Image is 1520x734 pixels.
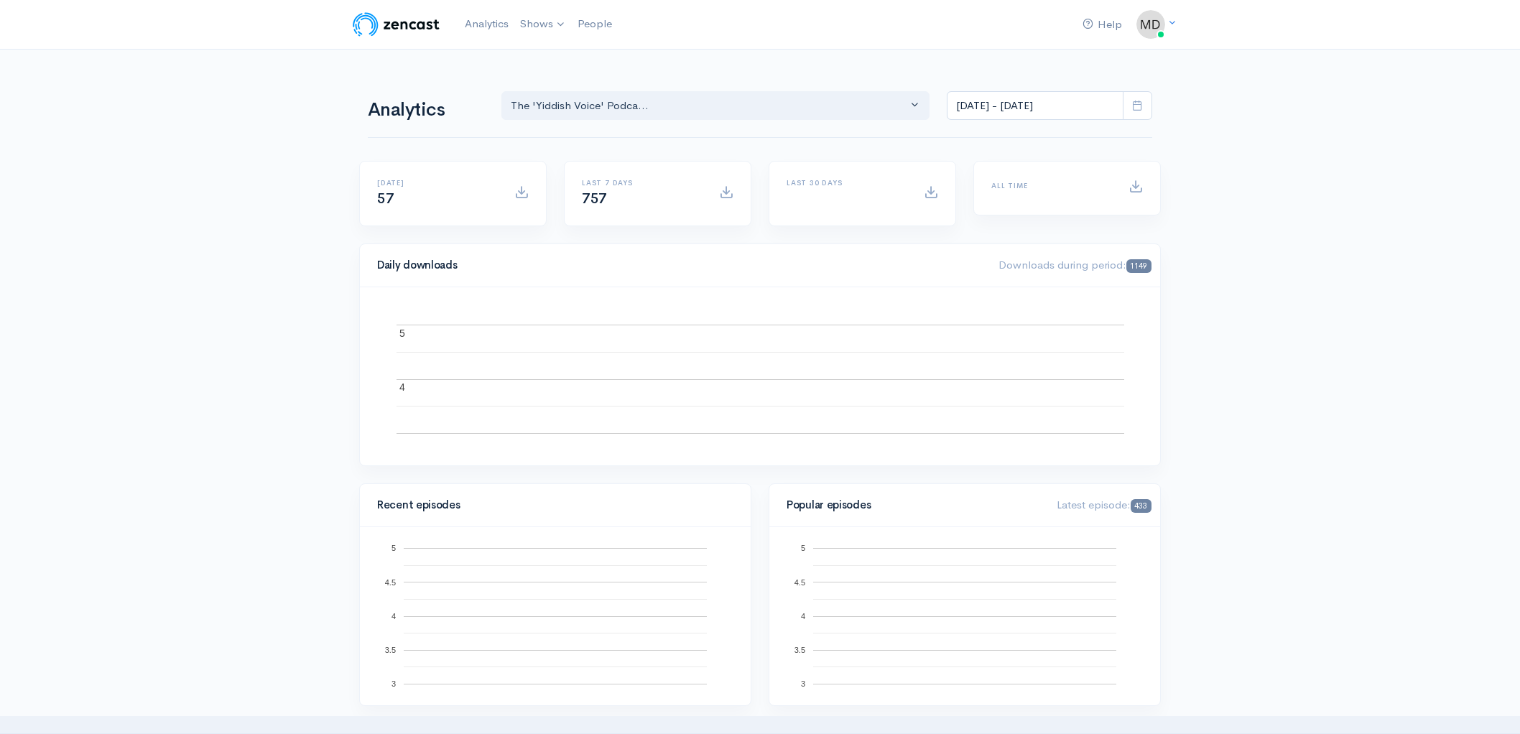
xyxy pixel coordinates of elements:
a: Shows [514,9,572,40]
h4: Recent episodes [377,499,725,511]
input: analytics date range selector [947,91,1123,121]
a: Help [1077,9,1128,40]
img: ... [1136,10,1165,39]
span: 57 [377,190,394,208]
h4: Popular episodes [787,499,1039,511]
a: Analytics [459,9,514,40]
text: 3.5 [385,646,396,654]
h6: Last 7 days [582,179,702,187]
h6: [DATE] [377,179,497,187]
button: The 'Yiddish Voice' Podca... [501,91,930,121]
span: Downloads during period: [998,258,1151,271]
text: 5 [399,327,405,338]
svg: A chart. [787,544,1143,688]
h6: Last 30 days [787,179,907,187]
text: 5 [801,544,805,552]
h1: Analytics [368,100,484,121]
span: 757 [582,190,607,208]
text: 4 [391,612,396,621]
span: 1149 [1126,259,1151,273]
text: 4.5 [794,577,805,586]
span: Latest episode: [1057,498,1151,511]
text: 5 [391,544,396,552]
text: 3.5 [794,646,805,654]
text: 3 [801,679,805,688]
svg: A chart. [377,544,733,688]
text: 3 [391,679,396,688]
text: 4.5 [385,577,396,586]
a: People [572,9,618,40]
svg: A chart. [377,305,1143,448]
text: 4 [399,381,405,393]
h6: All time [991,182,1111,190]
img: ZenCast Logo [351,10,442,39]
h4: Daily downloads [377,259,981,271]
span: 433 [1131,499,1151,513]
div: The 'Yiddish Voice' Podca... [511,98,907,114]
text: 4 [801,612,805,621]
